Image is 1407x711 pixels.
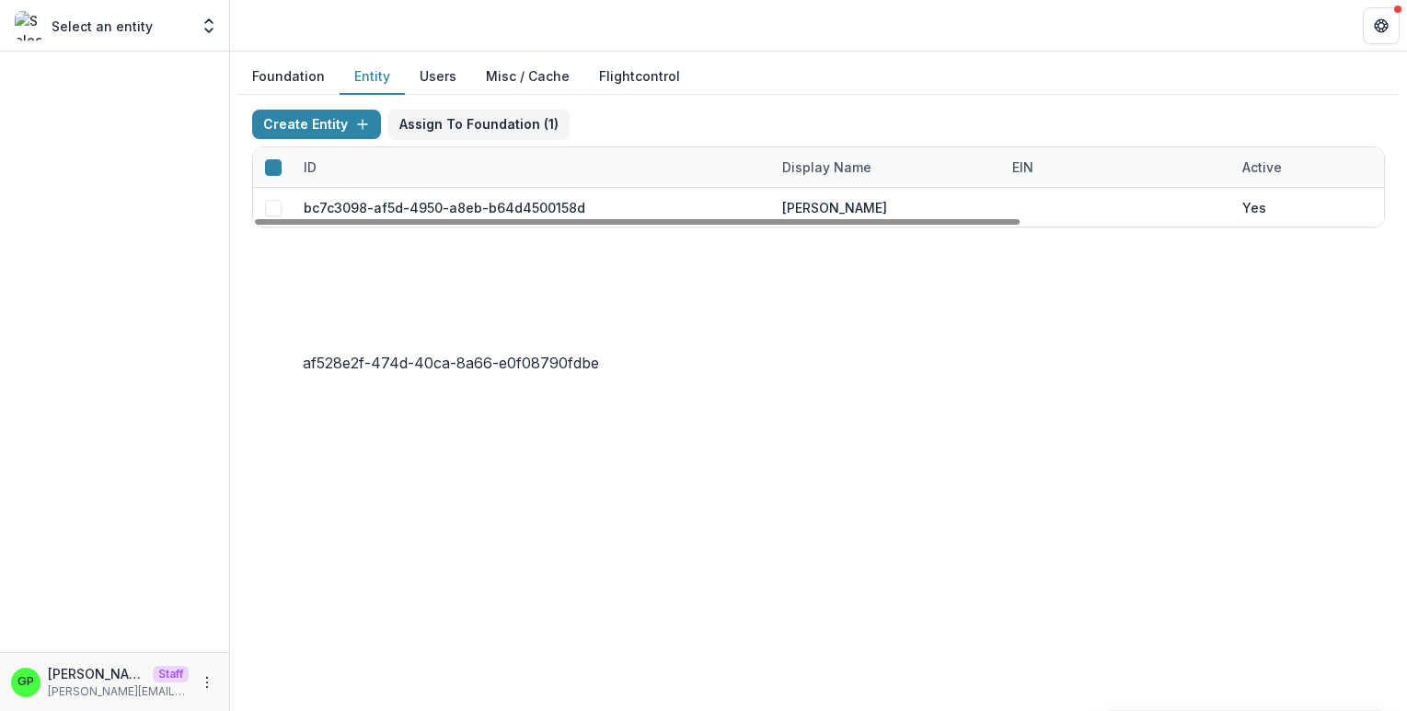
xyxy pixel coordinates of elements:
button: Misc / Cache [471,59,584,95]
div: Display Name [771,147,1001,187]
p: Staff [153,666,189,682]
div: Active [1231,157,1293,177]
button: Get Help [1363,7,1400,44]
div: af528e2f-474d-40ca-8a66-e0f08790fdbe [303,352,599,374]
div: EIN [1001,157,1044,177]
div: ID [293,147,771,187]
button: Users [405,59,471,95]
div: Griffin Perry [17,676,34,688]
div: Display Name [771,157,882,177]
button: Assign To Foundation (1) [388,110,570,139]
button: More [196,671,218,694]
button: Foundation [237,59,340,95]
div: [PERSON_NAME] [782,198,887,217]
button: Create Entity [252,110,381,139]
button: Entity [340,59,405,95]
div: ID [293,157,328,177]
a: Flightcontrol [599,66,680,86]
p: [PERSON_NAME] [48,664,145,683]
div: EIN [1001,147,1231,187]
p: [PERSON_NAME][EMAIL_ADDRESS][DOMAIN_NAME] [48,683,189,700]
img: Select an entity [15,11,44,41]
div: bc7c3098-af5d-4950-a8eb-b64d4500158d [304,198,585,217]
p: Select an entity [52,17,153,36]
button: Open entity switcher [196,7,222,44]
